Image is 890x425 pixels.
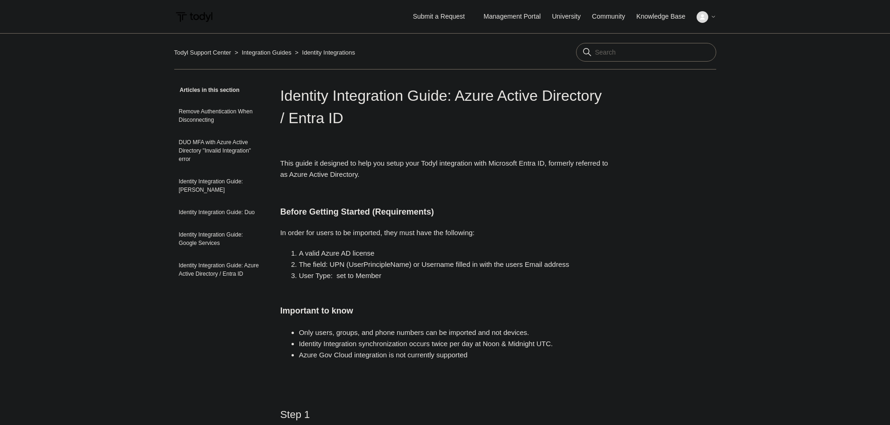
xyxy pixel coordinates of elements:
p: This guide it designed to help you setup your Todyl integration with Microsoft Entra ID, formerly... [280,158,610,180]
a: Identity Integration Guide: [PERSON_NAME] [174,173,266,199]
a: Knowledge Base [636,12,695,21]
h3: Important to know [280,291,610,318]
li: Only users, groups, and phone numbers can be imported and not devices. [299,327,610,338]
li: Identity Integration synchronization occurs twice per day at Noon & Midnight UTC. [299,338,610,349]
a: Integration Guides [242,49,291,56]
input: Search [576,43,716,62]
a: Submit a Request [404,9,474,24]
a: Management Portal [484,12,550,21]
a: Todyl Support Center [174,49,231,56]
li: Todyl Support Center [174,49,233,56]
a: Remove Authentication When Disconnecting [174,103,266,129]
h3: Before Getting Started (Requirements) [280,205,610,219]
a: Identity Integrations [302,49,355,56]
li: User Type: set to Member [299,270,610,281]
p: In order for users to be imported, they must have the following: [280,227,610,238]
a: Community [592,12,634,21]
a: Identity Integration Guide: Duo [174,203,266,221]
span: Articles in this section [174,87,240,93]
h1: Identity Integration Guide: Azure Active Directory / Entra ID [280,84,610,129]
li: Integration Guides [233,49,293,56]
a: Identity Integration Guide: Google Services [174,226,266,252]
li: Azure Gov Cloud integration is not currently supported [299,349,610,361]
li: Identity Integrations [293,49,355,56]
li: A valid Azure AD license [299,248,610,259]
a: Identity Integration Guide: Azure Active Directory / Entra ID [174,257,266,283]
img: Todyl Support Center Help Center home page [174,8,214,26]
a: University [552,12,590,21]
li: The field: UPN (UserPrincipleName) or Username filled in with the users Email address [299,259,610,270]
a: DUO MFA with Azure Active Directory "Invalid Integration" error [174,133,266,168]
